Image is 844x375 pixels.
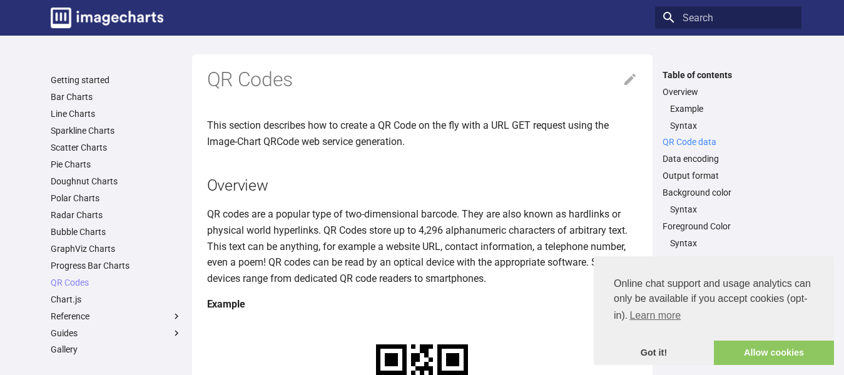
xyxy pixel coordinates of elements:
a: Bar Charts [51,91,182,102]
nav: Overview [663,103,794,131]
img: logo [51,7,163,28]
a: GraphViz Charts [51,243,182,254]
a: Background color [663,187,794,198]
label: Table of contents [655,69,801,81]
a: Overview [663,86,794,97]
span: Online chat support and usage analytics can only be available if you accept cookies (opt-in). [614,276,814,325]
a: Sparkline Charts [51,125,182,136]
a: Syntax [670,204,794,215]
nav: Table of contents [655,69,801,266]
a: Progress Bar Charts [51,260,182,271]
label: Reference [51,311,182,322]
a: Error correction level and margin [663,254,794,266]
a: Doughnut Charts [51,176,182,187]
a: learn more about cookies [628,306,683,325]
a: Getting started [51,74,182,86]
h4: Example [207,296,638,312]
a: Output format [663,170,794,181]
a: Bubble Charts [51,226,182,237]
a: allow cookies [714,341,834,366]
a: Chart.js [51,294,182,305]
a: Syntax [670,237,794,249]
a: Foreground Color [663,221,794,232]
a: Gallery [51,344,182,355]
a: Line Charts [51,108,182,119]
a: Scatter Charts [51,142,182,153]
a: Syntax [670,120,794,131]
a: Image-Charts documentation [46,2,168,33]
a: Pie Charts [51,159,182,170]
nav: Background color [663,204,794,215]
div: cookieconsent [594,256,834,365]
a: Example [670,103,794,114]
h1: QR Codes [207,67,638,93]
a: Polar Charts [51,192,182,204]
a: QR Code data [663,136,794,147]
h2: Overview [207,174,638,196]
label: Guides [51,327,182,339]
a: QR Codes [51,277,182,288]
nav: Foreground Color [663,237,794,249]
p: QR codes are a popular type of two-dimensional barcode. They are also known as hardlinks or physi... [207,206,638,286]
p: This section describes how to create a QR Code on the fly with a URL GET request using the Image-... [207,117,638,149]
a: Data encoding [663,153,794,164]
a: dismiss cookie message [594,341,714,366]
a: Radar Charts [51,209,182,221]
input: Search [655,6,801,29]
